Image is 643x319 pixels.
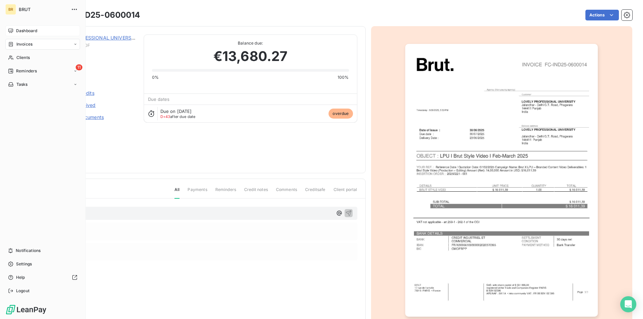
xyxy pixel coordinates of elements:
[76,64,82,70] span: 11
[16,28,37,34] span: Dashboard
[174,187,180,199] span: All
[5,272,80,283] a: Help
[152,40,349,46] span: Balance due:
[148,97,169,102] span: Due dates
[620,296,636,312] div: Open Intercom Messenger
[16,274,25,280] span: Help
[5,4,16,15] div: BR
[160,109,192,114] span: Due on [DATE]
[160,115,196,119] span: after due date
[16,261,32,267] span: Settings
[16,288,29,294] span: Logout
[338,74,349,80] span: 100%
[305,187,326,198] span: Creditsafe
[276,187,297,198] span: Comments
[53,43,136,48] span: 4114LOVELYPROF
[16,81,28,87] span: Tasks
[585,10,619,20] button: Actions
[329,109,353,119] span: overdue
[5,304,47,315] img: Logo LeanPay
[405,44,598,317] img: invoice_thumbnail
[244,187,268,198] span: Credit notes
[152,74,159,80] span: 0%
[16,68,37,74] span: Reminders
[53,35,139,41] a: LOVELY PROFESSIONAL UNIVERSITY
[16,41,32,47] span: Invoices
[334,187,357,198] span: Client portal
[16,55,30,61] span: Clients
[215,187,236,198] span: Reminders
[160,114,170,119] span: D+43
[188,187,207,198] span: Payments
[62,9,140,21] h3: FC-IND25-0600014
[16,248,41,254] span: Notifications
[19,7,67,12] span: BRUT
[213,46,288,66] span: €13,680.27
